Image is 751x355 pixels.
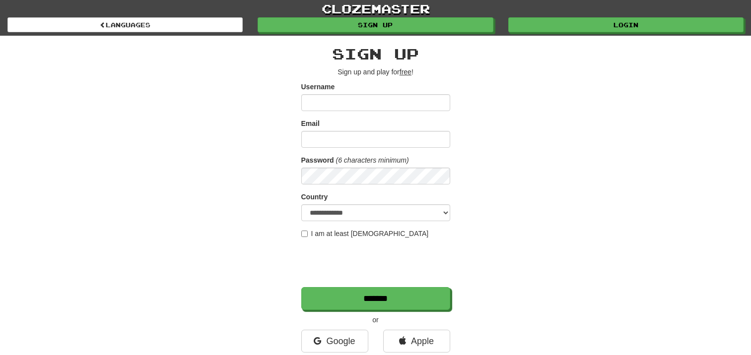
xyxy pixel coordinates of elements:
a: Login [508,17,744,32]
label: Email [301,118,320,128]
h2: Sign up [301,46,450,62]
a: Google [301,330,368,353]
p: Sign up and play for ! [301,67,450,77]
p: or [301,315,450,325]
a: Apple [383,330,450,353]
label: Country [301,192,328,202]
iframe: reCAPTCHA [301,243,452,282]
label: Username [301,82,335,92]
a: Languages [7,17,243,32]
label: I am at least [DEMOGRAPHIC_DATA] [301,229,429,238]
input: I am at least [DEMOGRAPHIC_DATA] [301,231,308,237]
a: Sign up [258,17,493,32]
em: (6 characters minimum) [336,156,409,164]
label: Password [301,155,334,165]
u: free [400,68,411,76]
